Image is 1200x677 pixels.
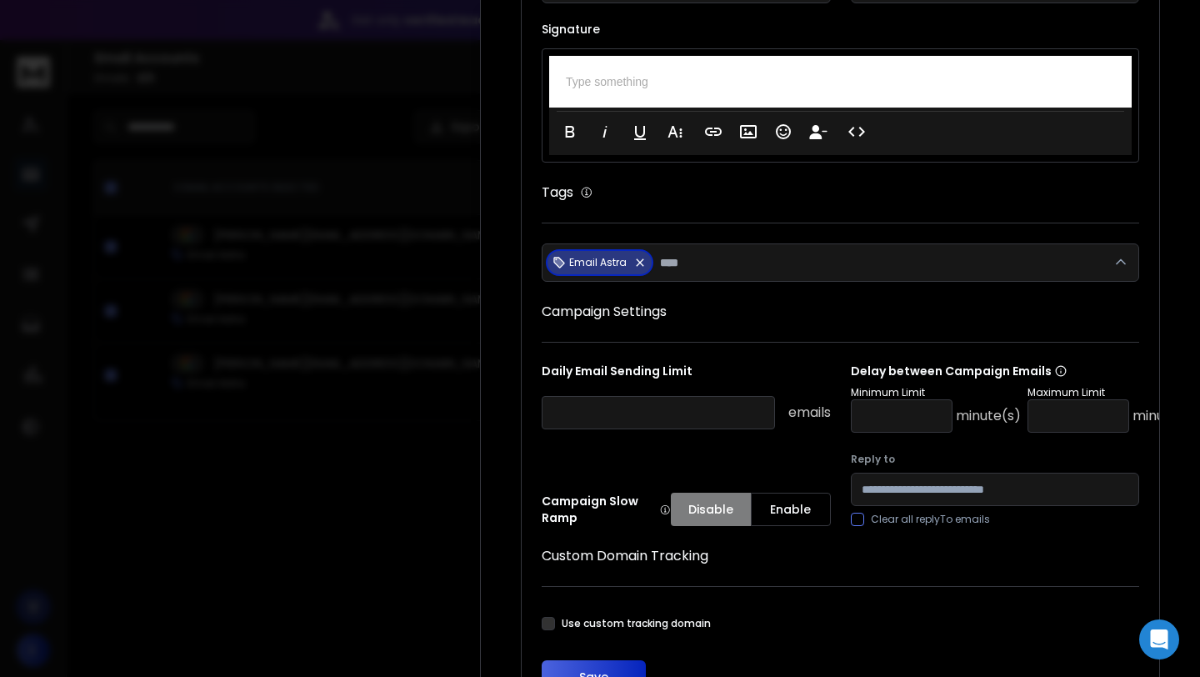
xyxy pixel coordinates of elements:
[542,183,573,203] h1: Tags
[788,403,831,423] p: emails
[569,256,627,269] p: Email Astra
[767,115,799,148] button: Emoticons
[562,617,711,630] label: Use custom tracking domain
[542,493,671,526] p: Campaign Slow Ramp
[542,546,1139,566] h1: Custom Domain Tracking
[1027,386,1197,399] p: Maximum Limit
[659,115,691,148] button: More Text
[851,386,1021,399] p: Minimum Limit
[542,363,831,386] p: Daily Email Sending Limit
[671,493,751,526] button: Disable
[589,115,621,148] button: Italic (⌘I)
[732,115,764,148] button: Insert Image (⌘P)
[851,453,1140,466] label: Reply to
[542,302,1139,322] h1: Campaign Settings
[956,406,1021,426] p: minute(s)
[542,23,1139,35] label: Signature
[871,513,990,526] label: Clear all replyTo emails
[1132,406,1197,426] p: minute(s)
[751,493,831,526] button: Enable
[697,115,729,148] button: Insert Link (⌘K)
[554,115,586,148] button: Bold (⌘B)
[802,115,834,148] button: Insert Unsubscribe Link
[841,115,872,148] button: Code View
[624,115,656,148] button: Underline (⌘U)
[851,363,1197,379] p: Delay between Campaign Emails
[1139,619,1179,659] div: Open Intercom Messenger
